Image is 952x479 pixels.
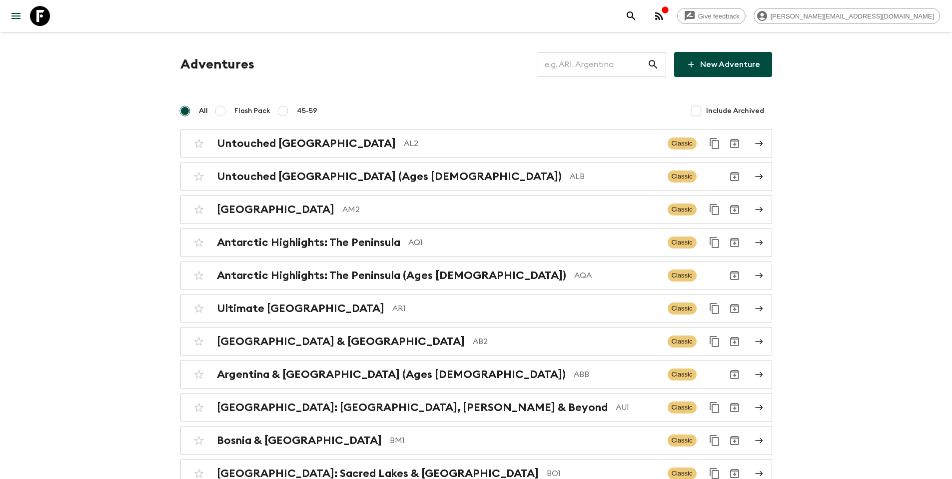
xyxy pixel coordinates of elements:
[217,170,562,183] h2: Untouched [GEOGRAPHIC_DATA] (Ages [DEMOGRAPHIC_DATA])
[754,8,940,24] div: [PERSON_NAME][EMAIL_ADDRESS][DOMAIN_NAME]
[616,401,660,413] p: AU1
[180,228,772,257] a: Antarctic Highlights: The PeninsulaAQ1ClassicDuplicate for 45-59Archive
[404,137,660,149] p: AL2
[668,236,697,248] span: Classic
[705,397,725,417] button: Duplicate for 45-59
[217,434,382,447] h2: Bosnia & [GEOGRAPHIC_DATA]
[705,199,725,219] button: Duplicate for 45-59
[725,199,745,219] button: Archive
[705,331,725,351] button: Duplicate for 45-59
[765,12,940,20] span: [PERSON_NAME][EMAIL_ADDRESS][DOMAIN_NAME]
[217,137,396,150] h2: Untouched [GEOGRAPHIC_DATA]
[217,269,566,282] h2: Antarctic Highlights: The Peninsula (Ages [DEMOGRAPHIC_DATA])
[668,269,697,281] span: Classic
[180,129,772,158] a: Untouched [GEOGRAPHIC_DATA]AL2ClassicDuplicate for 45-59Archive
[668,170,697,182] span: Classic
[668,368,697,380] span: Classic
[180,327,772,356] a: [GEOGRAPHIC_DATA] & [GEOGRAPHIC_DATA]AB2ClassicDuplicate for 45-59Archive
[473,335,660,347] p: AB2
[392,302,660,314] p: AR1
[677,8,746,24] a: Give feedback
[725,397,745,417] button: Archive
[180,393,772,422] a: [GEOGRAPHIC_DATA]: [GEOGRAPHIC_DATA], [PERSON_NAME] & BeyondAU1ClassicDuplicate for 45-59Archive
[342,203,660,215] p: AM2
[538,50,647,78] input: e.g. AR1, Argentina
[705,430,725,450] button: Duplicate for 45-59
[180,294,772,323] a: Ultimate [GEOGRAPHIC_DATA]AR1ClassicDuplicate for 45-59Archive
[725,166,745,186] button: Archive
[725,298,745,318] button: Archive
[390,434,660,446] p: BM1
[725,133,745,153] button: Archive
[217,401,608,414] h2: [GEOGRAPHIC_DATA]: [GEOGRAPHIC_DATA], [PERSON_NAME] & Beyond
[668,302,697,314] span: Classic
[706,106,764,116] span: Include Archived
[217,335,465,348] h2: [GEOGRAPHIC_DATA] & [GEOGRAPHIC_DATA]
[674,52,772,77] a: New Adventure
[180,360,772,389] a: Argentina & [GEOGRAPHIC_DATA] (Ages [DEMOGRAPHIC_DATA])ABBClassicArchive
[570,170,660,182] p: ALB
[180,54,254,74] h1: Adventures
[180,162,772,191] a: Untouched [GEOGRAPHIC_DATA] (Ages [DEMOGRAPHIC_DATA])ALBClassicArchive
[217,368,566,381] h2: Argentina & [GEOGRAPHIC_DATA] (Ages [DEMOGRAPHIC_DATA])
[234,106,270,116] span: Flash Pack
[668,401,697,413] span: Classic
[217,203,334,216] h2: [GEOGRAPHIC_DATA]
[668,203,697,215] span: Classic
[668,434,697,446] span: Classic
[705,232,725,252] button: Duplicate for 45-59
[6,6,26,26] button: menu
[668,137,697,149] span: Classic
[408,236,660,248] p: AQ1
[725,364,745,384] button: Archive
[705,133,725,153] button: Duplicate for 45-59
[180,426,772,455] a: Bosnia & [GEOGRAPHIC_DATA]BM1ClassicDuplicate for 45-59Archive
[705,298,725,318] button: Duplicate for 45-59
[180,261,772,290] a: Antarctic Highlights: The Peninsula (Ages [DEMOGRAPHIC_DATA])AQAClassicArchive
[668,335,697,347] span: Classic
[725,265,745,285] button: Archive
[180,195,772,224] a: [GEOGRAPHIC_DATA]AM2ClassicDuplicate for 45-59Archive
[574,269,660,281] p: AQA
[621,6,641,26] button: search adventures
[199,106,208,116] span: All
[725,232,745,252] button: Archive
[297,106,317,116] span: 45-59
[574,368,660,380] p: ABB
[693,12,745,20] span: Give feedback
[217,236,400,249] h2: Antarctic Highlights: The Peninsula
[725,331,745,351] button: Archive
[725,430,745,450] button: Archive
[217,302,384,315] h2: Ultimate [GEOGRAPHIC_DATA]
